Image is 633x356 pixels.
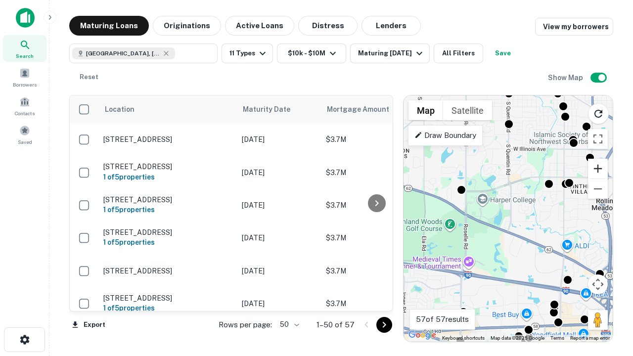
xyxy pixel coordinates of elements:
p: $3.7M [326,232,425,243]
h6: Show Map [548,72,585,83]
span: Mortgage Amount [327,103,402,115]
a: Saved [3,121,46,148]
button: Lenders [362,16,421,36]
button: $10k - $10M [277,44,346,63]
button: Show satellite imagery [443,100,492,120]
button: Go to next page [376,317,392,333]
span: Borrowers [13,81,37,89]
button: Show street map [408,100,443,120]
img: Google [406,329,439,342]
button: Export [69,317,108,332]
button: Maturing [DATE] [350,44,430,63]
p: [DATE] [242,200,316,211]
p: [DATE] [242,266,316,276]
p: $3.7M [326,266,425,276]
p: [DATE] [242,134,316,145]
button: Zoom in [588,159,608,178]
p: [STREET_ADDRESS] [103,162,232,171]
h6: 1 of 5 properties [103,303,232,313]
a: View my borrowers [535,18,613,36]
span: [GEOGRAPHIC_DATA], [GEOGRAPHIC_DATA] [86,49,160,58]
p: [DATE] [242,232,316,243]
p: [STREET_ADDRESS] [103,195,232,204]
th: Location [98,95,237,123]
span: Search [16,52,34,60]
iframe: Chat Widget [584,245,633,293]
p: Rows per page: [219,319,272,331]
p: [DATE] [242,298,316,309]
img: capitalize-icon.png [16,8,35,28]
button: Save your search to get updates of matches that match your search criteria. [487,44,519,63]
button: All Filters [434,44,483,63]
button: 11 Types [222,44,273,63]
button: Active Loans [225,16,294,36]
p: [STREET_ADDRESS] [103,294,232,303]
p: [STREET_ADDRESS] [103,135,232,144]
button: Originations [153,16,221,36]
p: $3.7M [326,167,425,178]
button: Drag Pegman onto the map to open Street View [588,310,608,330]
p: [DATE] [242,167,316,178]
div: 50 [276,317,301,332]
button: Keyboard shortcuts [442,335,485,342]
p: Draw Boundary [414,130,476,141]
th: Mortgage Amount [321,95,430,123]
button: Reset [73,67,105,87]
button: Maturing Loans [69,16,149,36]
a: Open this area in Google Maps (opens a new window) [406,329,439,342]
button: Toggle fullscreen view [588,129,608,149]
button: Reload search area [588,103,609,124]
h6: 1 of 5 properties [103,204,232,215]
p: $3.7M [326,134,425,145]
span: Location [104,103,135,115]
a: Borrowers [3,64,46,90]
p: [STREET_ADDRESS] [103,228,232,237]
a: Terms (opens in new tab) [550,335,564,341]
p: $3.7M [326,200,425,211]
span: Map data ©2025 Google [491,335,544,341]
h6: 1 of 5 properties [103,237,232,248]
p: 57 of 57 results [416,313,469,325]
span: Saved [18,138,32,146]
div: 0 0 [404,95,613,342]
button: Distress [298,16,358,36]
button: Zoom out [588,179,608,199]
p: $3.7M [326,298,425,309]
h6: 1 of 5 properties [103,172,232,182]
a: Contacts [3,92,46,119]
div: Maturing [DATE] [358,47,425,59]
p: 1–50 of 57 [316,319,355,331]
p: [STREET_ADDRESS] [103,267,232,275]
span: Maturity Date [243,103,303,115]
th: Maturity Date [237,95,321,123]
a: Search [3,35,46,62]
a: Report a map error [570,335,610,341]
span: Contacts [15,109,35,117]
